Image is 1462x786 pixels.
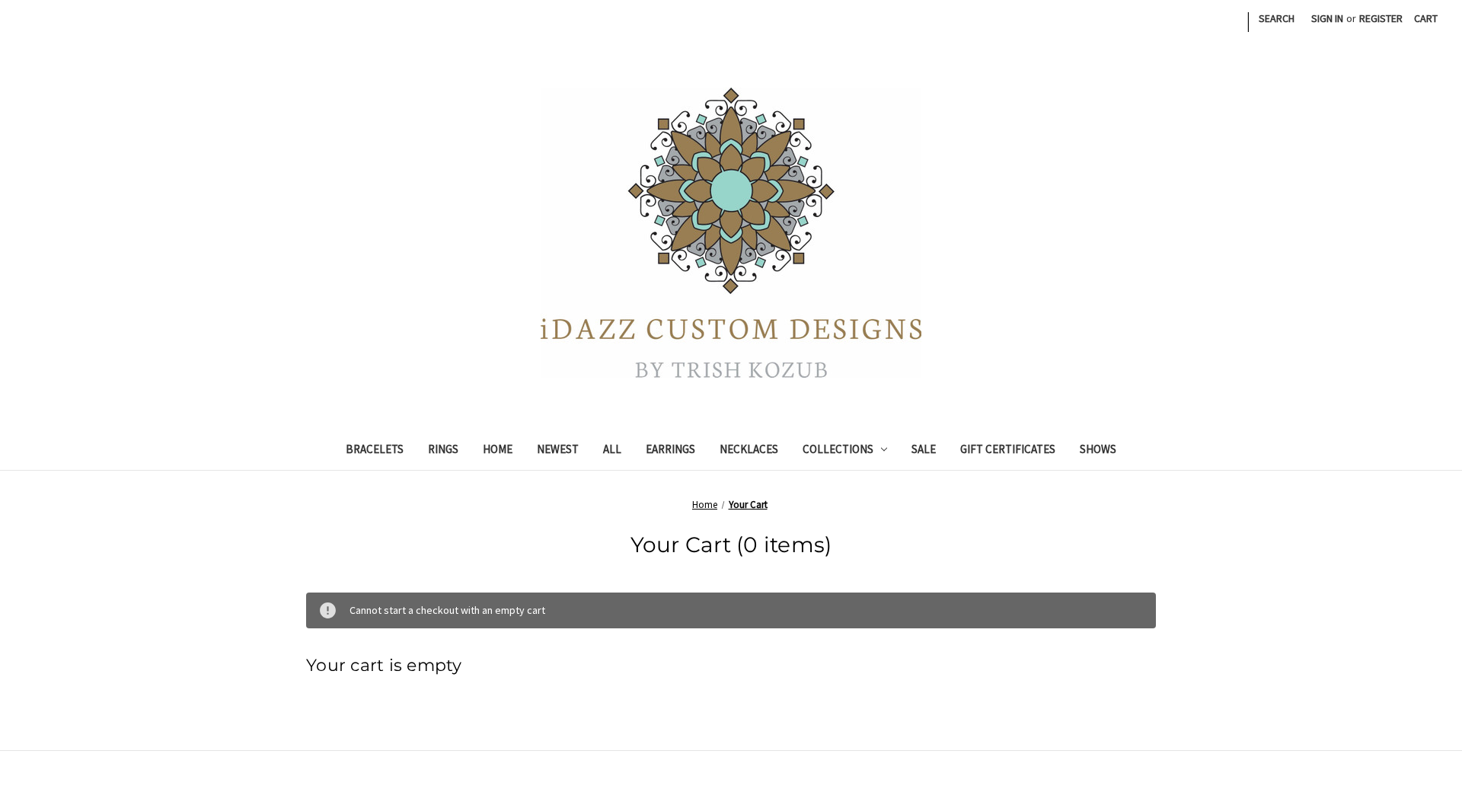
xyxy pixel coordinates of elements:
[416,433,471,470] a: Rings
[899,433,948,470] a: Sale
[306,497,1156,513] nav: Breadcrumb
[1245,6,1250,35] li: |
[948,433,1068,470] a: Gift Certificates
[692,498,717,511] a: Home
[707,433,790,470] a: Necklaces
[591,433,634,470] a: All
[350,603,545,617] span: Cannot start a checkout with an empty cart
[541,88,921,378] img: iDazz Custom Designs
[1414,11,1438,25] span: Cart
[306,653,1156,678] h3: Your cart is empty
[790,433,900,470] a: Collections
[525,433,591,470] a: Newest
[1068,433,1128,470] a: Shows
[334,433,416,470] a: Bracelets
[306,529,1156,561] h1: Your Cart (0 items)
[471,433,525,470] a: Home
[634,433,707,470] a: Earrings
[1345,11,1358,27] span: or
[729,498,768,511] a: Your Cart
